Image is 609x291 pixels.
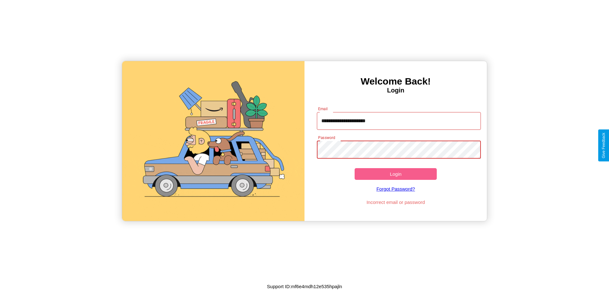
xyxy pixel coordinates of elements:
[122,61,304,221] img: gif
[267,282,342,291] p: Support ID: mf6e4mdh12e535hpajln
[601,133,606,158] div: Give Feedback
[304,76,487,87] h3: Welcome Back!
[314,198,478,206] p: Incorrect email or password
[318,135,335,140] label: Password
[355,168,437,180] button: Login
[314,180,478,198] a: Forgot Password?
[304,87,487,94] h4: Login
[318,106,328,111] label: Email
